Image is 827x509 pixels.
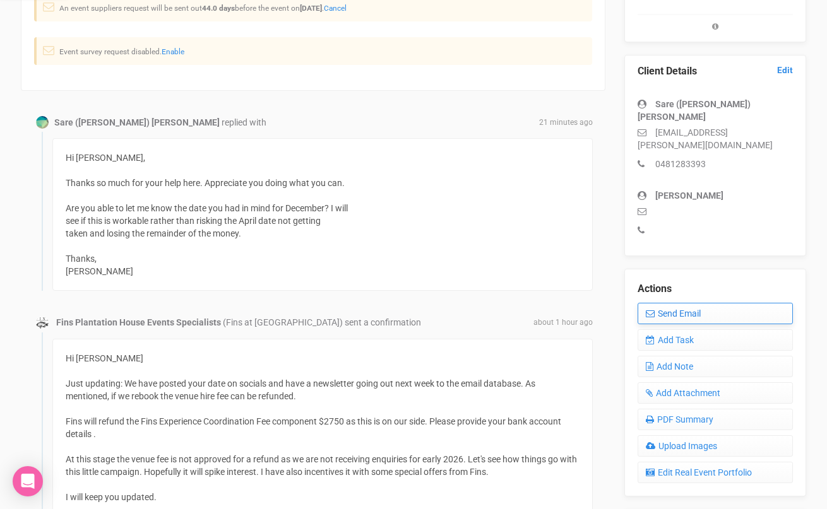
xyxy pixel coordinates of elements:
span: replied with [222,117,266,127]
a: Edit [777,64,793,76]
span: (Fins at [GEOGRAPHIC_DATA]) sent a confirmation [223,317,421,327]
strong: 44.0 days [202,4,235,13]
legend: Client Details [638,64,794,79]
strong: Sare ([PERSON_NAME]) [PERSON_NAME] [54,117,220,127]
a: PDF Summary [638,409,794,430]
a: Add Task [638,329,794,351]
img: Profile Image [36,116,49,129]
a: Cancel [324,4,347,13]
legend: Actions [638,282,794,296]
strong: Fins Plantation House Events Specialists [56,317,221,327]
p: 0481283393 [638,158,794,170]
strong: [PERSON_NAME] [655,190,723,201]
img: data [36,317,49,329]
a: Add Note [638,356,794,377]
a: Enable [162,47,184,56]
strong: Sare ([PERSON_NAME]) [PERSON_NAME] [638,99,751,122]
a: Edit Real Event Portfolio [638,462,794,483]
div: Hi [PERSON_NAME], Thanks so much for your help here. Appreciate you doing what you can. Are you a... [52,138,593,291]
a: Add Attachment [638,382,794,404]
p: [EMAIL_ADDRESS][PERSON_NAME][DOMAIN_NAME] [638,126,794,151]
span: about 1 hour ago [533,317,593,328]
span: 21 minutes ago [539,117,593,128]
strong: [DATE] [300,4,322,13]
a: Send Email [638,303,794,324]
small: Event survey request disabled. [59,47,184,56]
small: An event suppliers request will be sent out before the event on . [59,4,347,13]
a: Upload Images [638,435,794,457]
div: Open Intercom Messenger [13,466,43,496]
